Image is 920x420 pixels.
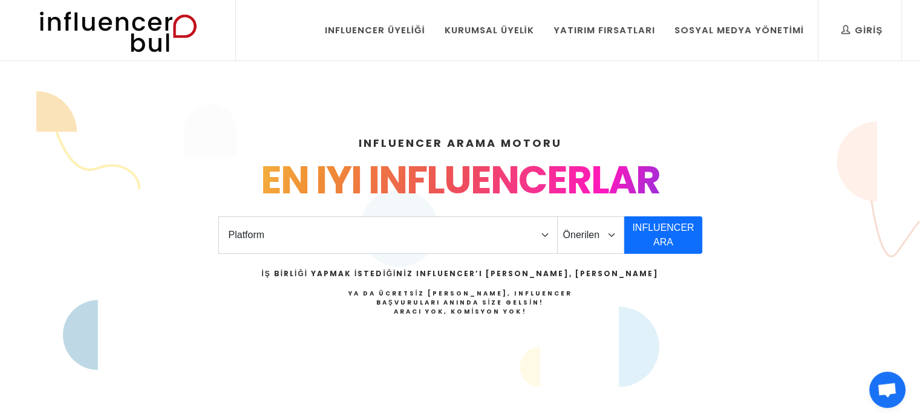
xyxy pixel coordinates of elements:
[68,151,852,209] div: EN IYI INFLUENCERLAR
[394,307,527,316] strong: Aracı Yok, Komisyon Yok!
[624,216,702,254] button: INFLUENCER ARA
[674,24,804,37] div: Sosyal Medya Yönetimi
[261,268,658,279] h2: İş Birliği Yapmak İstediğiniz Influencer’ı [PERSON_NAME], [PERSON_NAME]
[553,24,655,37] div: Yatırım Fırsatları
[325,24,425,37] div: Influencer Üyeliği
[445,24,534,37] div: Kurumsal Üyelik
[261,289,658,316] h4: Ya da Ücretsiz [PERSON_NAME], Influencer Başvuruları Anında Size Gelsin!
[68,135,852,151] h4: INFLUENCER ARAMA MOTORU
[869,372,905,408] div: Açık sohbet
[841,24,882,37] div: Giriş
